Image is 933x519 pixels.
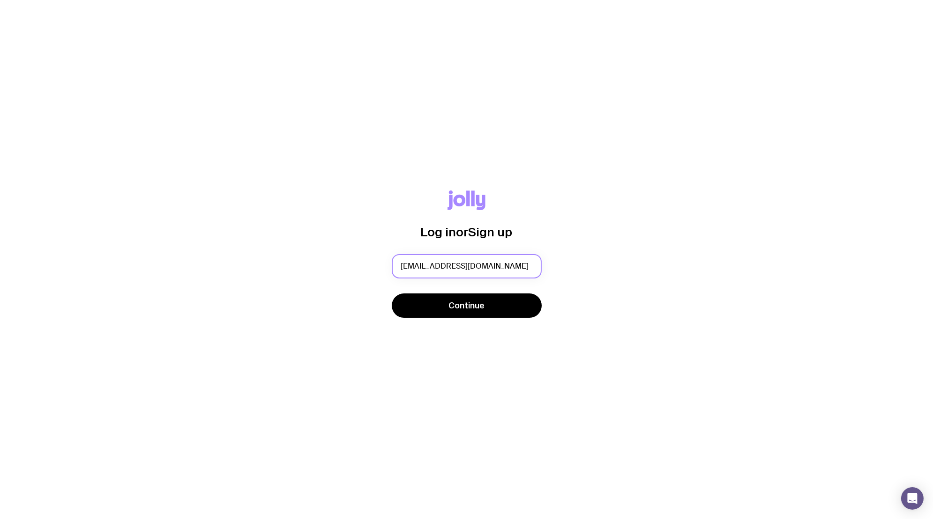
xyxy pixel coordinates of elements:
span: Continue [448,300,485,311]
span: Log in [421,225,456,239]
button: Continue [392,293,542,318]
span: Sign up [469,225,513,239]
input: you@email.com [392,254,542,278]
div: Open Intercom Messenger [901,487,924,510]
span: or [456,225,469,239]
